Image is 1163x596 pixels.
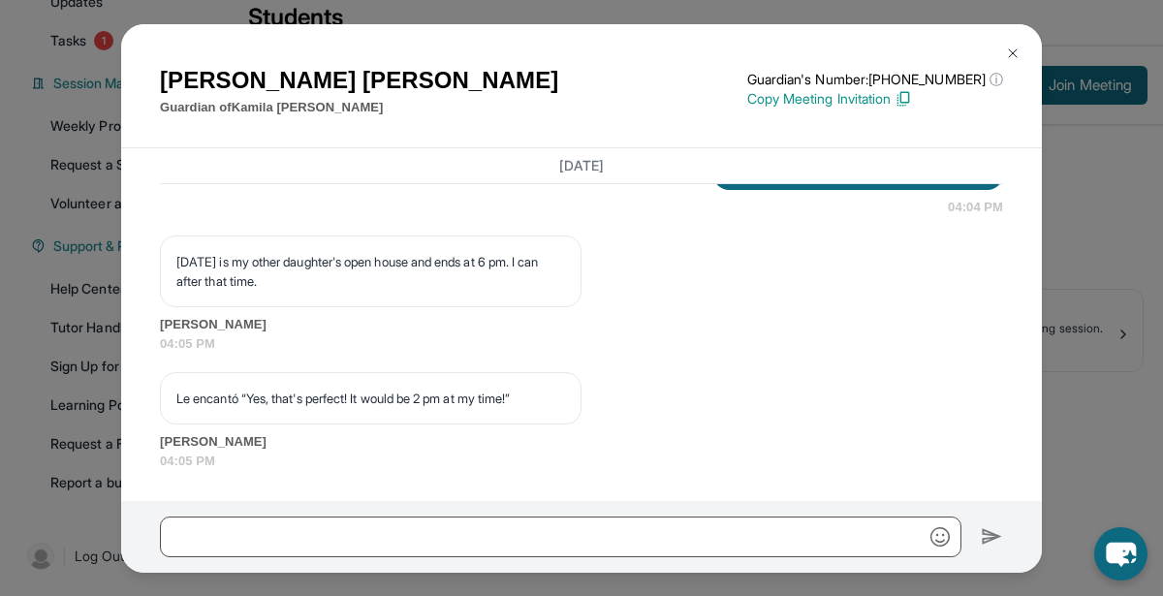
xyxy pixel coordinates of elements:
button: chat-button [1094,527,1147,580]
span: [PERSON_NAME] [160,432,1003,452]
p: Guardian's Number: [PHONE_NUMBER] [747,70,1003,89]
h3: [DATE] [160,156,1003,175]
img: Close Icon [1005,46,1021,61]
span: 04:05 PM [160,334,1003,354]
img: Send icon [981,525,1003,549]
span: [PERSON_NAME] [160,315,1003,334]
img: Copy Icon [895,90,912,108]
h1: [PERSON_NAME] [PERSON_NAME] [160,63,558,98]
p: Guardian of Kamila [PERSON_NAME] [160,98,558,117]
img: Emoji [930,527,950,547]
p: [DATE] is my other daughter's open house and ends at 6 pm. I can after that time. [176,252,565,291]
span: 04:05 PM [160,452,1003,471]
p: Le encantó “Yes, that's perfect! It would be 2 pm at my time!” [176,389,565,408]
span: ⓘ [990,70,1003,89]
p: Copy Meeting Invitation [747,89,1003,109]
span: 04:04 PM [948,198,1003,217]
